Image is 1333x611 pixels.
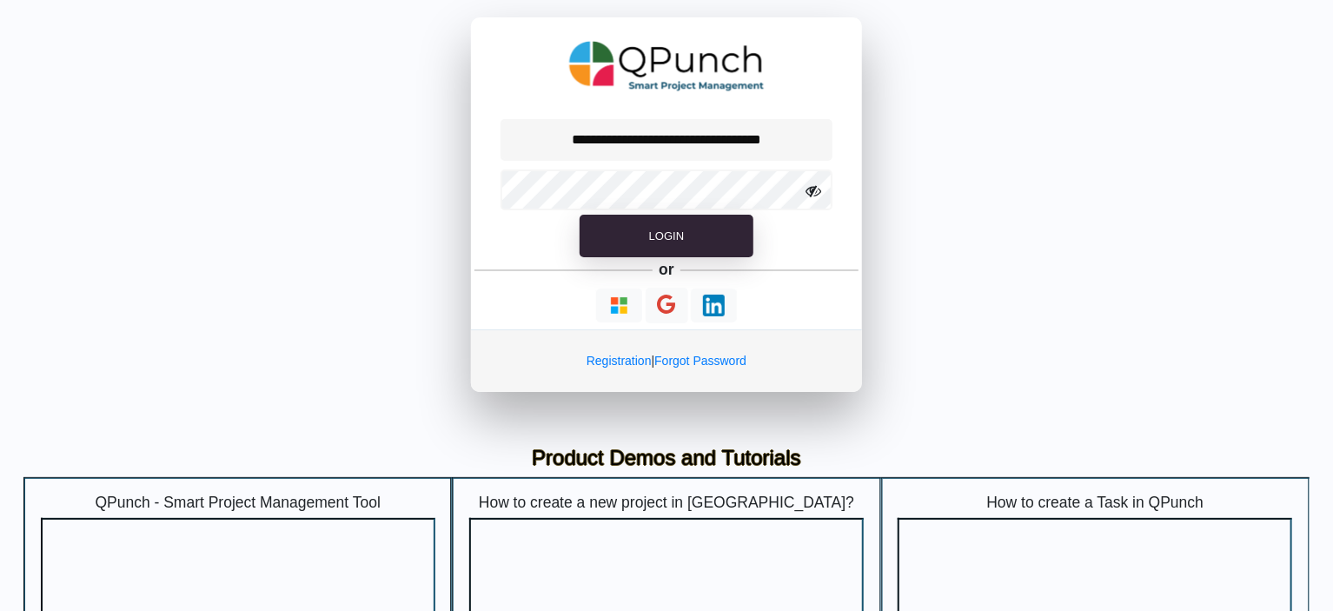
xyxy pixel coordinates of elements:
a: Registration [587,354,652,368]
div: | [471,329,862,392]
h3: Product Demos and Tutorials [36,446,1297,471]
button: Login [580,215,753,258]
img: Loading... [703,295,725,316]
img: QPunch [569,35,765,97]
button: Continue With LinkedIn [691,289,737,322]
h5: How to create a Task in QPunch [898,494,1292,512]
img: Loading... [608,295,630,316]
h5: QPunch - Smart Project Management Tool [41,494,435,512]
span: Login [649,229,684,242]
a: Forgot Password [654,354,746,368]
h5: or [656,257,678,282]
button: Continue With Microsoft Azure [596,289,642,322]
button: Continue With Google [646,288,688,323]
h5: How to create a new project in [GEOGRAPHIC_DATA]? [469,494,864,512]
